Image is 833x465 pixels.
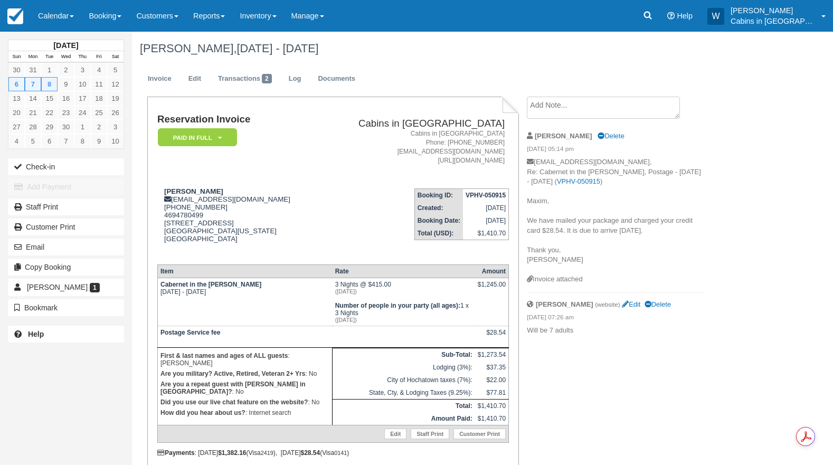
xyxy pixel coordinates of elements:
strong: VPHV-050915 [466,192,506,199]
a: 8 [74,134,91,148]
td: [DATE] [463,214,509,227]
td: $1,410.70 [475,399,509,412]
th: Item [157,264,332,278]
p: Will be 7 adults [527,326,705,336]
a: Customer Print [453,429,506,439]
a: Staff Print [8,198,124,215]
td: Lodging (3%): [333,361,475,374]
a: 21 [25,106,41,120]
a: 3 [74,63,91,77]
td: [DATE] [463,202,509,214]
a: 25 [91,106,107,120]
strong: How did you hear about us? [160,409,245,416]
em: [DATE] 05:14 pm [527,145,705,156]
a: Invoice [140,69,179,89]
button: Email [8,239,124,255]
a: Edit [181,69,209,89]
strong: Are you military? Active, Retired, Veteran 2+ Yrs [160,370,305,377]
div: $1,245.00 [478,281,506,297]
a: Edit [384,429,406,439]
a: 18 [91,91,107,106]
th: Sun [8,51,25,63]
a: Delete [645,300,671,308]
em: ([DATE]) [335,288,472,295]
a: 16 [58,91,74,106]
span: 2 [262,74,272,83]
a: 12 [107,77,124,91]
td: $1,273.54 [475,348,509,361]
strong: [DATE] [53,41,78,50]
a: 7 [25,77,41,91]
a: 5 [25,134,41,148]
a: 4 [8,134,25,148]
div: $28.54 [478,329,506,345]
td: [DATE] - [DATE] [157,278,332,326]
th: Total: [333,399,475,412]
span: [DATE] - [DATE] [236,42,318,55]
td: $37.35 [475,361,509,374]
td: $1,410.70 [463,227,509,240]
td: City of Hochatown taxes (7%): [333,374,475,386]
td: $1,410.70 [475,412,509,425]
span: 1 [90,283,100,292]
a: 24 [74,106,91,120]
a: [PERSON_NAME] 1 [8,279,124,296]
strong: $28.54 [300,449,320,457]
strong: Cabernet in the [PERSON_NAME] [160,281,261,288]
a: 19 [107,91,124,106]
td: State, Cty, & Lodging Taxes (9.25%): [333,386,475,400]
a: 8 [41,77,58,91]
a: Transactions2 [210,69,280,89]
div: [EMAIL_ADDRESS][DOMAIN_NAME] [PHONE_NUMBER] 4694780499 [STREET_ADDRESS] [GEOGRAPHIC_DATA][US_STAT... [157,187,320,256]
td: $22.00 [475,374,509,386]
h1: [PERSON_NAME], [140,42,749,55]
strong: First & last names and ages of ALL guests [160,352,288,359]
a: 11 [91,77,107,91]
div: : [DATE] (Visa ), [DATE] (Visa ) [157,449,509,457]
th: Total (USD): [414,227,463,240]
a: 30 [8,63,25,77]
strong: [PERSON_NAME] [164,187,223,195]
h1: Reservation Invoice [157,114,320,125]
a: VPHV-050915 [557,177,600,185]
button: Add Payment [8,178,124,195]
button: Bookmark [8,299,124,316]
a: Staff Print [411,429,449,439]
a: Edit [622,300,640,308]
small: (website) [595,301,620,308]
th: Sat [107,51,124,63]
strong: Did you use our live chat feature on the website? [160,398,308,406]
strong: Postage Service fee [160,329,220,336]
a: 27 [8,120,25,134]
a: Log [281,69,309,89]
span: [PERSON_NAME] [27,283,88,291]
a: 28 [25,120,41,134]
a: Customer Print [8,219,124,235]
span: Help [677,12,693,20]
a: 14 [25,91,41,106]
th: Tue [41,51,58,63]
strong: $1,382.16 [218,449,246,457]
td: 3 Nights @ $415.00 1 x 3 Nights [333,278,475,326]
th: Booking Date: [414,214,463,227]
div: Invoice attached [527,274,705,284]
a: 26 [107,106,124,120]
a: 15 [41,91,58,106]
a: 17 [74,91,91,106]
p: [EMAIL_ADDRESS][DOMAIN_NAME], Re: Cabernet in the [PERSON_NAME], Postage - [DATE] - [DATE] ( ) Ma... [527,157,705,274]
a: 10 [74,77,91,91]
a: Delete [598,132,624,140]
a: 13 [8,91,25,106]
th: Thu [74,51,91,63]
strong: [PERSON_NAME] [536,300,593,308]
em: ([DATE]) [335,317,472,323]
a: Paid in Full [157,128,233,147]
a: 6 [8,77,25,91]
strong: Are you a repeat guest with [PERSON_NAME] in [GEOGRAPHIC_DATA]? [160,381,306,395]
th: Amount [475,264,509,278]
a: 3 [107,120,124,134]
address: Cabins in [GEOGRAPHIC_DATA] Phone: [PHONE_NUMBER] [EMAIL_ADDRESS][DOMAIN_NAME] [URL][DOMAIN_NAME] [324,129,505,166]
a: 1 [41,63,58,77]
th: Rate [333,264,475,278]
small: 2419 [261,450,273,456]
